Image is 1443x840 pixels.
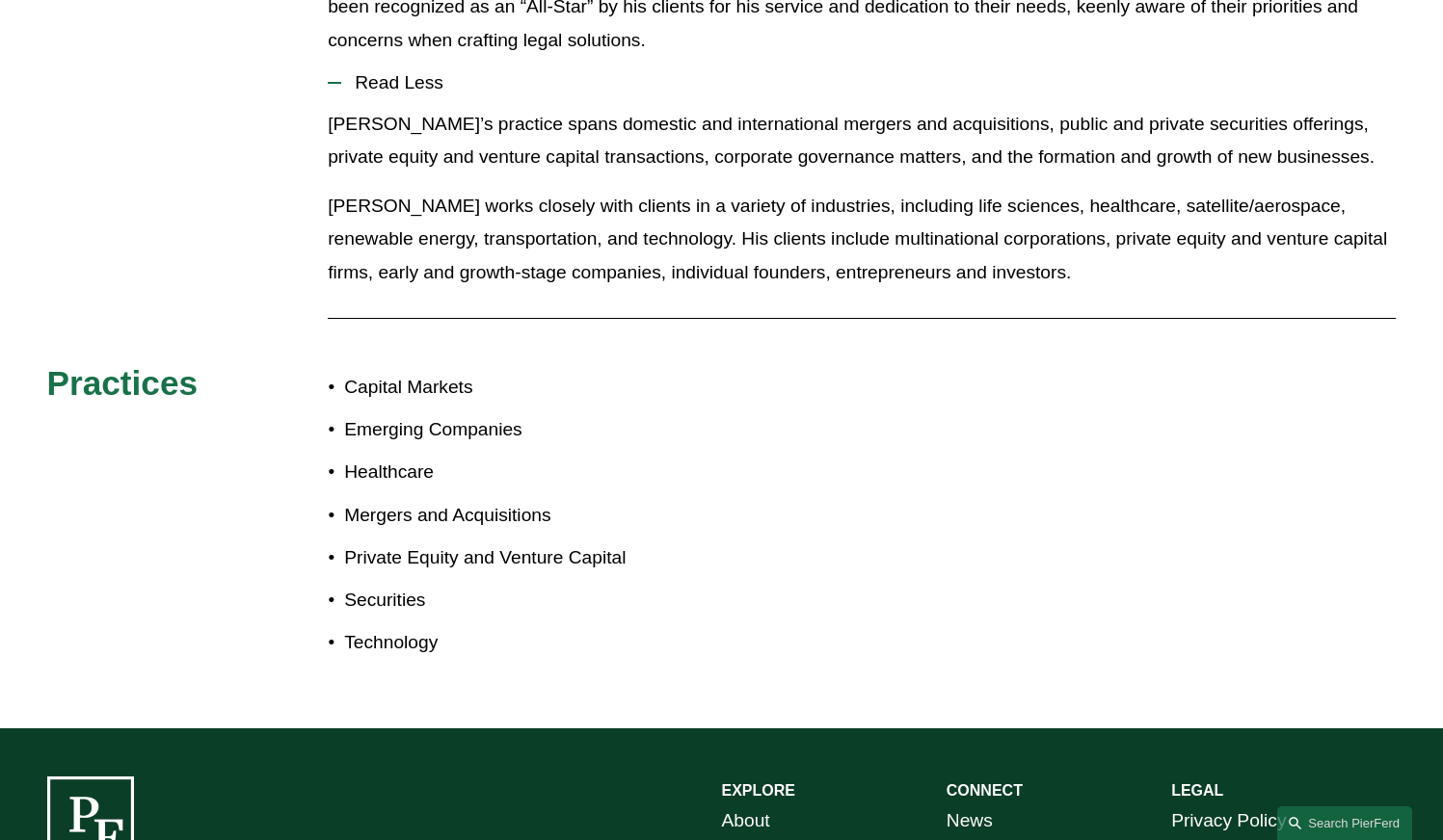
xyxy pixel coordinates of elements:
[328,108,1396,174] p: [PERSON_NAME]’s practice spans domestic and international mergers and acquisitions, public and pr...
[328,108,1396,304] div: Read Less
[722,782,795,799] strong: EXPLORE
[722,804,770,838] a: About
[344,413,721,447] p: Emerging Companies
[947,804,993,838] a: News
[328,190,1396,290] p: [PERSON_NAME] works closely with clients in a variety of industries, including life sciences, hea...
[947,782,1023,799] strong: CONNECT
[344,584,721,617] p: Securities
[341,72,1396,93] span: Read Less
[344,499,721,533] p: Mergers and Acquisitions
[1171,782,1223,799] strong: LEGAL
[344,456,721,489] p: Healthcare
[328,58,1396,108] button: Read Less
[1171,804,1286,838] a: Privacy Policy
[344,371,721,405] p: Capital Markets
[344,626,721,660] p: Technology
[1277,806,1412,840] a: Search this site
[47,364,199,402] span: Practices
[344,541,721,575] p: Private Equity and Venture Capital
